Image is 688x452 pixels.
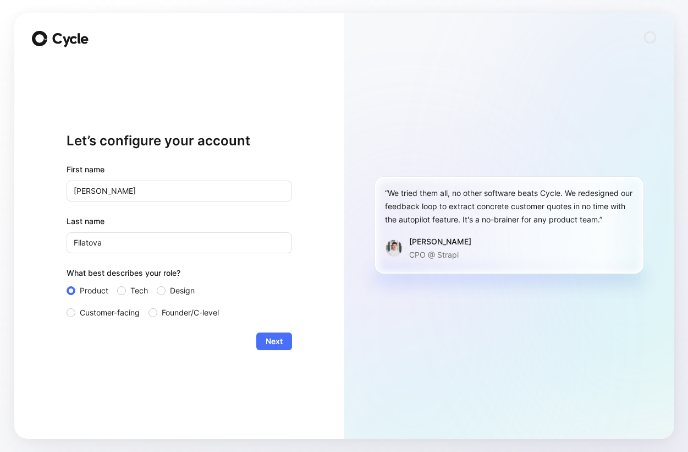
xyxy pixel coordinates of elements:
div: [PERSON_NAME] [409,235,471,248]
span: Customer-facing [80,306,140,319]
input: Doe [67,232,292,253]
input: John [67,181,292,202]
div: “We tried them all, no other software beats Cycle. We redesigned our feedback loop to extract con... [385,187,634,226]
span: Founder/C-level [162,306,219,319]
span: Product [80,284,108,297]
label: Last name [67,215,292,228]
button: Next [256,333,292,350]
span: Tech [130,284,148,297]
span: Next [266,335,283,348]
p: CPO @ Strapi [409,248,471,262]
div: First name [67,163,292,176]
div: What best describes your role? [67,266,292,284]
span: Design [170,284,195,297]
h1: Let’s configure your account [67,132,292,150]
